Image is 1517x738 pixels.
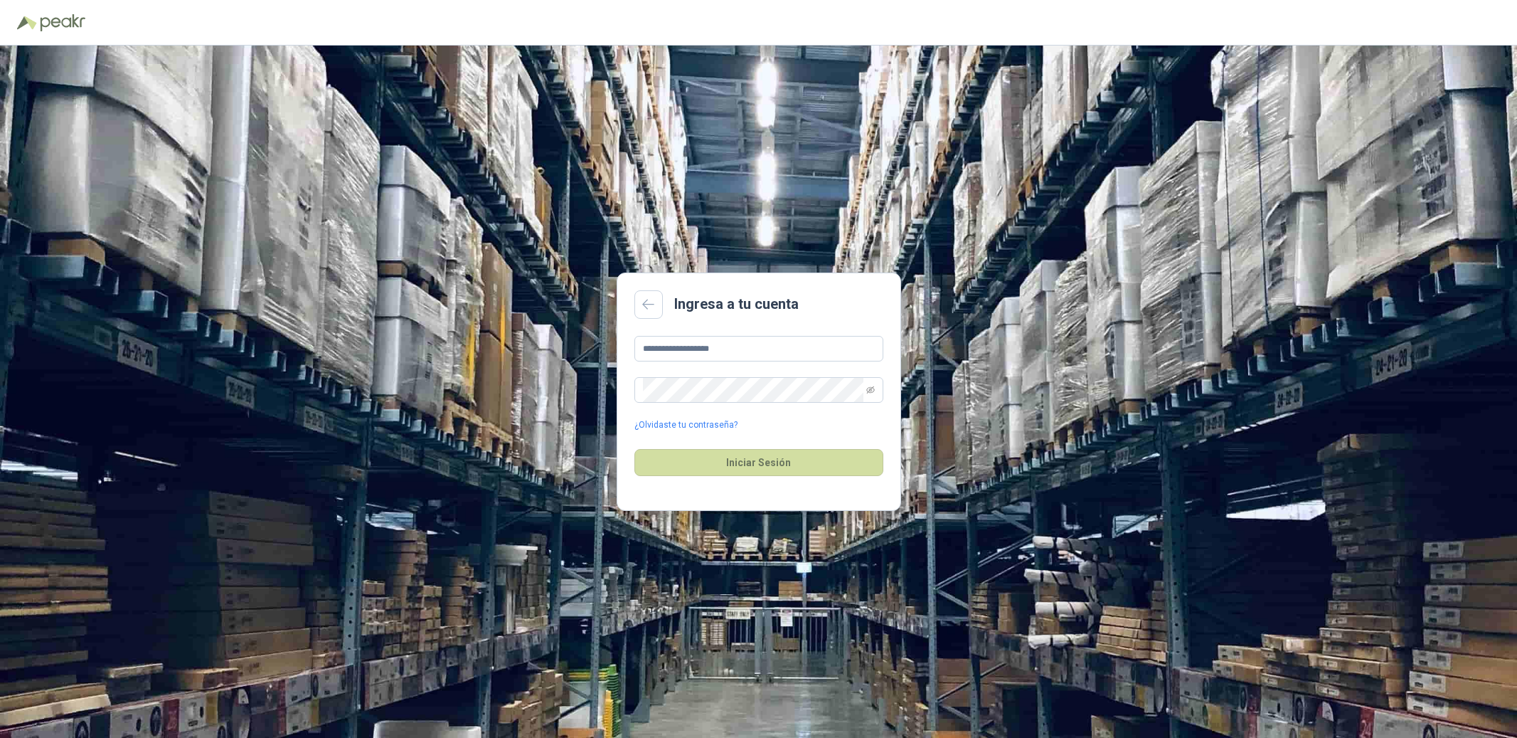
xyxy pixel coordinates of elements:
img: Logo [17,16,37,30]
img: Peakr [40,14,85,31]
h2: Ingresa a tu cuenta [674,293,799,315]
button: Iniciar Sesión [634,449,883,476]
span: eye-invisible [866,386,875,394]
a: ¿Olvidaste tu contraseña? [634,418,738,432]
